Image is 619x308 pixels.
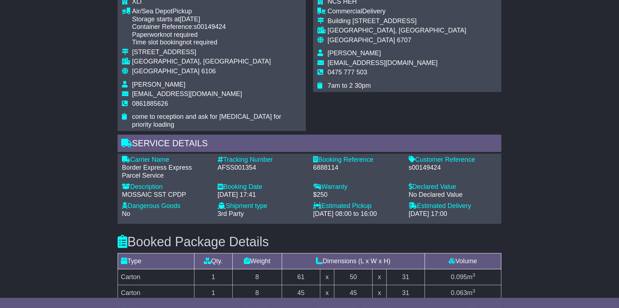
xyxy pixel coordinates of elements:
div: [GEOGRAPHIC_DATA], [GEOGRAPHIC_DATA] [328,27,466,35]
td: 50 [334,269,373,285]
div: Delivery [328,8,466,16]
div: Dangerous Goods [122,202,210,210]
div: s00149424 [409,164,497,172]
div: [DATE] 08:00 to 16:00 [313,210,401,218]
td: 31 [387,269,425,285]
div: Carrier Name [122,156,210,164]
div: [DATE] 17:41 [218,191,306,199]
span: [EMAIL_ADDRESS][DOMAIN_NAME] [132,90,242,97]
span: not required [183,39,217,46]
div: 6888114 [313,164,401,172]
span: 0861885626 [132,100,168,107]
span: not required [163,31,198,38]
sup: 3 [473,272,475,278]
div: [STREET_ADDRESS] [132,48,302,56]
div: Time slot booking [132,39,302,47]
span: [EMAIL_ADDRESS][DOMAIN_NAME] [328,59,438,66]
td: Dimensions (L x W x H) [282,253,425,269]
td: 31 [387,285,425,301]
div: No Declared Value [409,191,497,199]
div: Tracking Number [218,156,306,164]
td: x [320,269,334,285]
sup: 3 [473,288,475,294]
td: x [372,285,386,301]
span: 0.095 [451,273,467,281]
span: 0.063 [451,289,467,296]
td: Qty. [194,253,232,269]
div: Declared Value [409,183,497,191]
div: Booking Date [218,183,306,191]
span: Commercial [328,8,362,15]
div: Storage starts at [132,16,302,23]
span: [GEOGRAPHIC_DATA] [328,36,395,44]
td: 45 [282,285,320,301]
div: [DATE] 17:00 [409,210,497,218]
span: [DATE] [180,16,200,23]
td: 1 [194,285,232,301]
div: Shipment type [218,202,306,210]
span: come to reception and ask for [MEDICAL_DATA] for priority loading [132,113,281,128]
div: $250 [313,191,401,199]
div: Building [STREET_ADDRESS] [328,17,466,25]
span: s00149424 [194,23,226,30]
div: Estimated Delivery [409,202,497,210]
div: Container Reference: [132,23,302,31]
td: Carton [118,285,194,301]
h3: Booked Package Details [118,235,501,249]
td: Carton [118,269,194,285]
div: Customer Reference [409,156,497,164]
span: 3rd Party [218,210,244,217]
span: 0475 777 503 [328,69,367,76]
td: 45 [334,285,373,301]
td: m [425,285,501,301]
div: AFSS001354 [218,164,306,172]
span: 6707 [397,36,411,44]
div: Estimated Pickup [313,202,401,210]
div: Border Express Express Parcel Service [122,164,210,179]
div: Description [122,183,210,191]
td: 8 [232,285,282,301]
td: 1 [194,269,232,285]
span: 6106 [201,68,216,75]
span: [GEOGRAPHIC_DATA] [132,68,199,75]
td: x [320,285,334,301]
span: 7am to 2 30pm [328,82,371,89]
span: Air/Sea Depot [132,8,172,15]
div: [GEOGRAPHIC_DATA], [GEOGRAPHIC_DATA] [132,58,302,66]
div: Paperwork [132,31,302,39]
td: Type [118,253,194,269]
span: No [122,210,130,217]
div: Warranty [313,183,401,191]
td: 61 [282,269,320,285]
div: Pickup [132,8,302,16]
span: [PERSON_NAME] [132,81,185,88]
td: m [425,269,501,285]
div: Booking Reference [313,156,401,164]
td: x [372,269,386,285]
td: 8 [232,269,282,285]
td: Volume [425,253,501,269]
td: Weight [232,253,282,269]
div: Service Details [118,135,501,154]
span: [PERSON_NAME] [328,49,381,57]
div: MOSSAIC SST CPDP [122,191,210,199]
